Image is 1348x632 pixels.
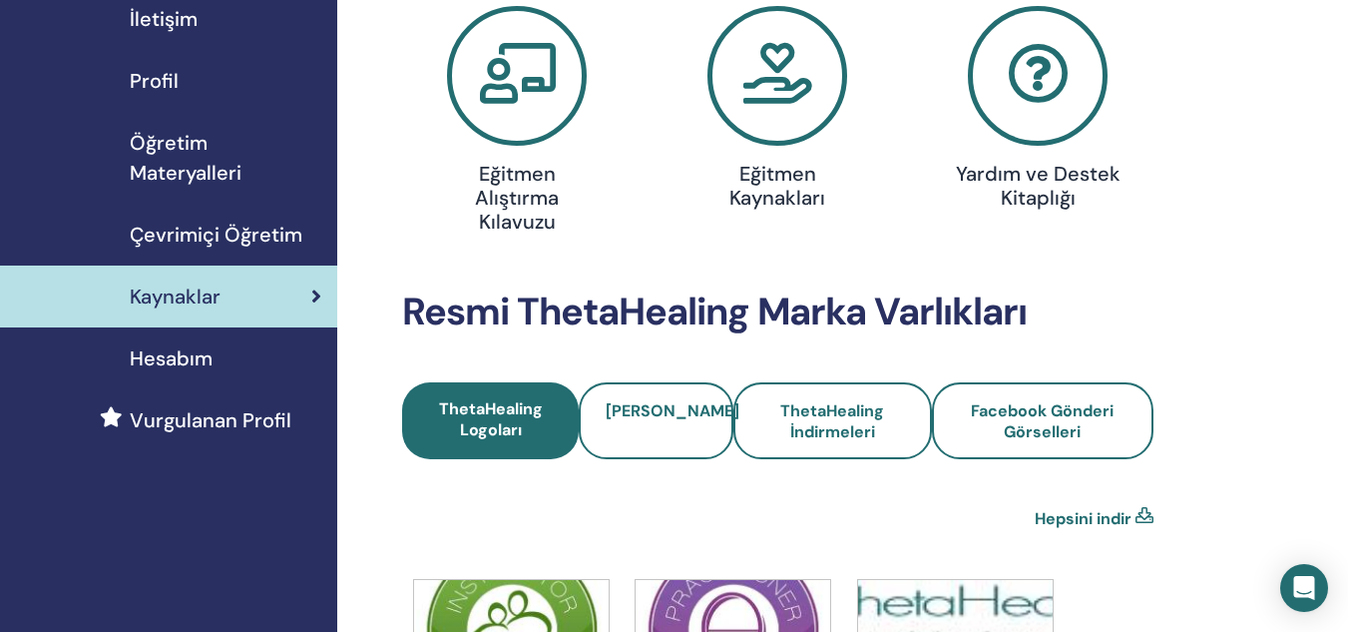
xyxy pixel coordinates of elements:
span: ThetaHealing İndirmeleri [780,400,884,442]
span: Profil [130,66,179,96]
span: Vurgulanan Profil [130,405,291,435]
span: Hesabım [130,343,213,373]
span: İletişim [130,4,198,34]
span: Çevrimiçi Öğretim [130,220,302,250]
a: Hepsini indir [1035,507,1131,531]
h4: Eğitmen Kaynakları [694,162,860,210]
h4: Eğitmen Alıştırma Kılavuzu [434,162,600,234]
span: Facebook Gönderi Görselleri [971,400,1114,442]
a: [PERSON_NAME] [579,382,733,459]
a: Eğitmen Alıştırma Kılavuzu [399,6,636,242]
a: Facebook Gönderi Görselleri [932,382,1153,459]
a: ThetaHealing Logoları [402,382,580,459]
h2: Resmi ThetaHealing Marka Varlıkları [402,290,1153,335]
span: Öğretim Materyalleri [130,128,321,188]
h4: Yardım ve Destek Kitaplığı [955,162,1121,210]
span: [PERSON_NAME] [606,400,739,421]
a: ThetaHealing İndirmeleri [733,382,932,459]
div: Open Intercom Messenger [1280,564,1328,612]
span: Kaynaklar [130,282,221,312]
a: Yardım ve Destek Kitaplığı [920,6,1156,218]
a: Eğitmen Kaynakları [660,6,896,218]
span: ThetaHealing Logoları [439,398,543,440]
